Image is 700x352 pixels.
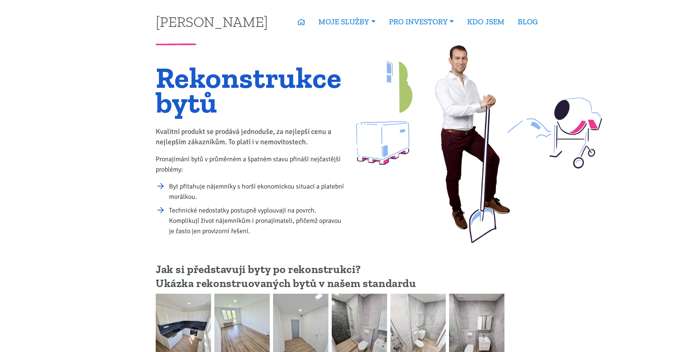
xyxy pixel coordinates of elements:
[461,13,511,30] a: KDO JSEM
[169,205,345,236] li: Technické nedostatky postupně vyplouvají na povrch. Komplikují život nájemníkům i pronajímateli, ...
[312,13,382,30] a: MOJE SLUŽBY
[156,65,345,115] h1: Rekonstrukce bytů
[511,13,544,30] a: BLOG
[156,14,268,29] a: [PERSON_NAME]
[156,127,345,147] p: Kvalitní produkt se prodává jednoduše, za nejlepší cenu a nejlepším zákazníkům. To platí i v nemo...
[169,181,345,202] li: Byt přitahuje nájemníky s horší ekonomickou situací a platební morálkou.
[382,13,461,30] a: PRO INVESTORY
[156,154,345,175] p: Pronajímání bytů v průměrném a špatném stavu přináší nejčastější problémy:
[156,263,544,290] h2: Jak si představuji byty po rekonstrukci? Ukázka rekonstruovaných bytů v našem standardu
